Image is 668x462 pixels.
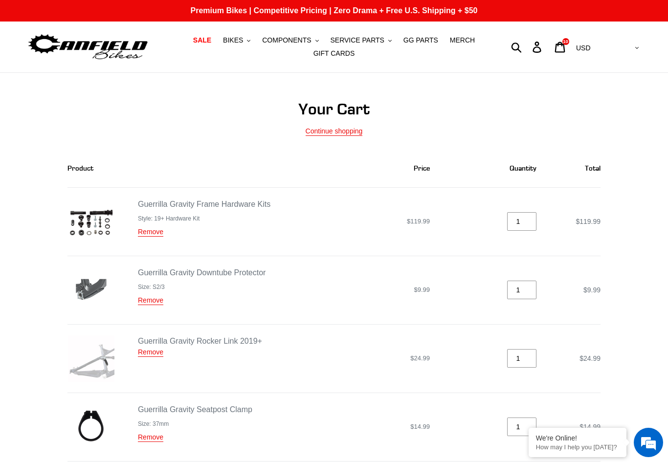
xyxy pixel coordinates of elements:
a: Continue shopping [306,127,363,136]
span: SERVICE PARTS [330,36,384,44]
th: Price [308,150,441,188]
span: $9.99 [414,286,430,293]
a: GG PARTS [399,34,443,47]
span: $119.99 [407,218,430,225]
a: SALE [188,34,216,47]
img: Guerrilla Gravity Seatpost Clamp [68,404,114,450]
img: Guerrilla Gravity Downtube Protector [68,267,114,313]
a: Guerrilla Gravity Downtube Protector [138,268,266,277]
img: Guerrilla Gravity Frame Hardware Kits [68,198,114,245]
span: GG PARTS [403,36,438,44]
a: Remove Guerrilla Gravity Rocker Link 2019+ [138,348,163,357]
ul: Product details [138,281,266,291]
span: BIKES [223,36,243,44]
a: Remove Guerrilla Gravity Frame Hardware Kits - 19+ Hardware Kit [138,228,163,237]
button: SERVICE PARTS [325,34,396,47]
div: We're Online! [536,434,619,442]
li: Style: 19+ Hardware Kit [138,214,270,223]
a: Guerrilla Gravity Frame Hardware Kits [138,200,270,208]
ul: Product details [138,418,252,428]
th: Quantity [441,150,547,188]
span: SALE [193,36,211,44]
span: $14.99 [410,423,430,430]
button: COMPONENTS [257,34,323,47]
p: How may I help you today? [536,443,619,451]
ul: Product details [138,212,270,223]
img: Canfield Bikes [27,32,149,63]
span: MERCH [450,36,475,44]
a: Remove Guerrilla Gravity Seatpost Clamp - 37mm [138,433,163,442]
a: Guerrilla Gravity Seatpost Clamp [138,405,252,414]
span: $14.99 [579,423,601,431]
span: COMPONENTS [262,36,311,44]
button: BIKES [218,34,255,47]
h1: Your Cart [67,100,601,118]
span: $24.99 [579,354,601,362]
a: 10 [549,37,572,58]
span: $119.99 [576,218,601,225]
span: $24.99 [410,354,430,362]
span: 10 [563,39,568,44]
span: $9.99 [583,286,601,294]
a: Remove Guerrilla Gravity Downtube Protector - S2/3 [138,296,163,305]
a: MERCH [445,34,480,47]
span: GIFT CARDS [313,49,355,58]
a: Guerrilla Gravity Rocker Link 2019+ [138,337,262,345]
a: GIFT CARDS [309,47,360,60]
th: Product [67,150,308,188]
li: Size: S2/3 [138,283,266,291]
li: Size: 37mm [138,419,252,428]
th: Total [547,150,601,188]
